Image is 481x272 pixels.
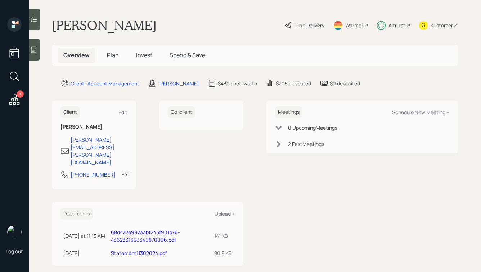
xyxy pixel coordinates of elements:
[71,171,116,178] div: [PHONE_NUMBER]
[158,80,199,87] div: [PERSON_NAME]
[388,22,405,29] div: Altruist
[296,22,324,29] div: Plan Delivery
[214,249,232,257] div: 80.8 KB
[111,250,167,257] a: Statement11302024.pdf
[288,124,337,131] div: 0 Upcoming Meeting s
[60,106,80,118] h6: Client
[7,225,22,239] img: hunter_neumayer.jpg
[71,136,127,166] div: [PERSON_NAME][EMAIL_ADDRESS][PERSON_NAME][DOMAIN_NAME]
[63,51,90,59] span: Overview
[431,22,453,29] div: Kustomer
[168,106,195,118] h6: Co-client
[17,90,24,98] div: 1
[111,229,180,243] a: 68d472e99733bf245f901b76-4362331693340870096.pdf
[276,80,311,87] div: $205k invested
[136,51,152,59] span: Invest
[215,210,235,217] div: Upload +
[345,22,363,29] div: Warmer
[60,124,127,130] h6: [PERSON_NAME]
[121,170,130,178] div: PST
[71,80,139,87] div: Client · Account Management
[60,208,93,220] h6: Documents
[118,109,127,116] div: Edit
[330,80,360,87] div: $0 deposited
[6,248,23,255] div: Log out
[52,17,157,33] h1: [PERSON_NAME]
[63,249,105,257] div: [DATE]
[288,140,324,148] div: 2 Past Meeting s
[392,109,449,116] div: Schedule New Meeting +
[63,232,105,240] div: [DATE] at 11:13 AM
[275,106,302,118] h6: Meetings
[107,51,119,59] span: Plan
[214,232,232,240] div: 141 KB
[170,51,205,59] span: Spend & Save
[218,80,257,87] div: $430k net-worth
